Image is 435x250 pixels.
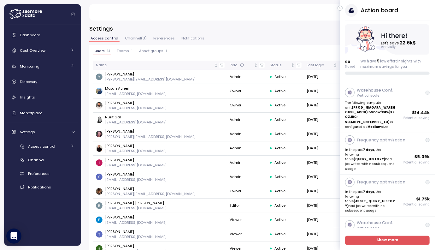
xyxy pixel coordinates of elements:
p: [PERSON_NAME] [105,129,196,134]
td: Admin [227,170,267,184]
strong: Snowflake [371,110,389,114]
span: Active [274,217,285,223]
td: [DATE] [304,70,340,84]
img: ACg8ocJyWE6xOp1B6yfOOo1RrzZBXz9fCX43NtCsscuvf8X-nP99eg=s96-c [96,202,103,209]
img: ACg8ocLskjvUhBDgxtSFCRx4ztb74ewwa1VrVEuDBD_Ho1mrTsQB-QE=s96-c [96,102,103,109]
td: Admin [227,127,267,141]
p: [EMAIL_ADDRESS][DOMAIN_NAME] [105,177,167,182]
span: Discovery [20,79,37,84]
p: Frequency optimization [357,179,405,185]
span: Users [95,49,105,53]
div: We have low effort insights with maximum savings for you [361,59,430,69]
p: 1 [166,49,167,53]
p: Frequency optimization [357,137,405,143]
p: [PERSON_NAME] [105,243,167,248]
a: Frequency optimizationIn the past7 days, the following table(QUERY_HISTORY)had job writes with no... [340,132,435,174]
span: Cost Overview [20,48,45,53]
span: Asset groups [139,49,163,53]
th: NameNot sorted [93,61,227,70]
p: [EMAIL_ADDRESS][DOMAIN_NAME] [105,205,167,211]
span: Active [274,74,285,80]
span: Preferences [153,37,175,40]
p: [PERSON_NAME][EMAIL_ADDRESS][DOMAIN_NAME] [105,191,196,196]
p: The following compute unit in ( ) is configured as size [345,100,396,129]
p: [EMAIL_ADDRESS][DOMAIN_NAME] [105,148,167,153]
td: [DATE] [304,199,340,213]
span: Channel [28,158,44,163]
span: Channel ( 8 ) [125,37,147,40]
p: $ 5.09k [415,154,430,160]
span: Notifications [181,37,204,40]
td: [DATE] [304,213,340,227]
img: ACg8ocLeOUqxLG1j9yG-7_YPCufMCiby9mzhP4EPglfTV-ctGv0nqQ=s96-c [96,217,103,223]
p: [PERSON_NAME] [105,143,167,148]
a: Settings [7,126,79,138]
span: Active [274,146,285,151]
p: 14 [107,49,110,53]
div: Not sorted [333,63,338,68]
img: ACg8ocLCy7HMj59gwelRyEldAl2GQfy23E10ipDNf0SDYCnD3y85RA=s96-c [96,174,103,180]
strong: XZQZJRC-SEEMORE_ENTERPISE_EU [345,110,395,124]
a: Notifications [7,182,79,192]
span: Access control [91,37,118,40]
h3: Action board [361,6,398,14]
th: Last loginNot sorted [304,61,340,70]
p: Warehouse Conf. [357,220,393,226]
p: [PERSON_NAME] [105,186,196,191]
span: Active [274,88,285,94]
img: ACg8ocKvqwnLMA34EL5-0z6HW-15kcrLxT5Mmx2M21tMPLYJnykyAQ=s96-c [96,74,103,80]
td: Viewer [227,213,267,227]
div: Last login [307,62,332,68]
strong: (PROD_NIAGARA_WAREHOUSE_ARCH) [345,105,396,114]
span: Preferences [28,171,50,176]
p: [EMAIL_ADDRESS][DOMAIN_NAME] [105,120,167,125]
span: Notifications [28,185,51,190]
span: Insights [20,95,35,100]
span: Active [274,160,285,166]
span: Dashboard [20,33,40,38]
strong: Medium [368,125,382,129]
span: 5 [377,59,379,64]
td: Admin [227,70,267,84]
strong: 7 days [363,148,374,152]
p: [EMAIL_ADDRESS][DOMAIN_NAME] [105,105,167,110]
td: Viewer [227,227,267,241]
span: Marketplace [20,110,42,116]
th: RoleNot sorted [227,61,267,70]
p: Warehouse Conf. [357,87,393,93]
span: Teams [117,49,129,53]
span: Show more [377,236,398,245]
p: [EMAIL_ADDRESS][DOMAIN_NAME] [105,220,167,225]
img: ACg8ocKLuhHFaZBJRg6H14Zm3JrTaqN1bnDy5ohLcNYWE-rfMITsOg=s96-c [96,159,103,166]
p: [PERSON_NAME][EMAIL_ADDRESS][DOMAIN_NAME] [105,77,196,82]
td: Admin [227,156,267,170]
td: Admin [227,141,267,156]
div: Name [96,62,213,68]
h3: Settings [89,25,427,33]
div: Not sorted [214,63,218,68]
p: Saved [345,64,356,69]
span: Active [274,188,285,194]
a: Channel [7,155,79,165]
td: [DATE] [304,127,340,141]
div: Role [230,62,253,68]
a: Show more [345,236,430,245]
p: [PERSON_NAME] [105,229,167,234]
td: Editor [227,199,267,213]
p: Vertical scale [357,226,393,230]
td: [DATE] [304,170,340,184]
a: Access control [7,141,79,152]
span: Active [274,174,285,180]
p: In the past , the following table had job writes with no subsequent usage [345,189,396,213]
img: ACg8ocLDuIZlR5f2kIgtapDwVC7yp445s3OgbrQTIAV7qYj8P05r5pI=s96-c [96,131,103,137]
p: Potential saving [404,160,430,165]
p: [PERSON_NAME] [105,172,167,177]
strong: (QUERY_HISTORY) [354,157,385,161]
img: ACg8ocLFKfaHXE38z_35D9oG4qLrdLeB_OJFy4BOGq8JL8YSOowJeg=s96-c [96,188,103,195]
a: Frequency optimizationIn the past7 days, the following table(ASSET_QUERY_HISTORY)had job writes w... [340,175,435,217]
span: Active [274,117,285,123]
tspan: 22.6k $ [401,39,417,46]
td: [DATE] [304,113,340,127]
span: Active [274,231,285,237]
